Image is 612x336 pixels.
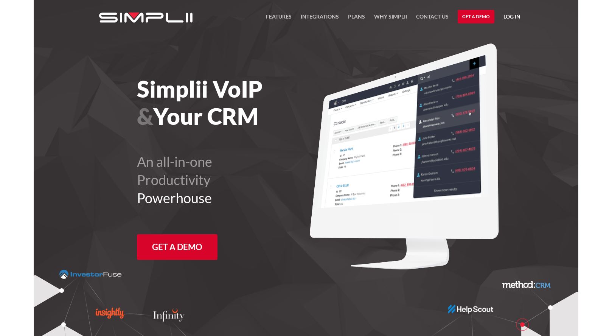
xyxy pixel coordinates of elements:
a: Why Simplii [374,12,407,26]
h1: Simplii VoIP Your CRM [137,75,348,130]
img: Simplii [99,12,193,23]
a: Plans [348,12,365,26]
a: Get a Demo [137,234,217,260]
span: Powerhouse [137,190,212,206]
a: Contact US [416,12,449,26]
a: Log in [503,12,520,23]
span: & [137,103,153,130]
h2: An all-in-one Productivity [137,152,348,207]
a: FEATURES [266,12,292,26]
a: Integrations [301,12,339,26]
a: Get a Demo [458,10,494,23]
